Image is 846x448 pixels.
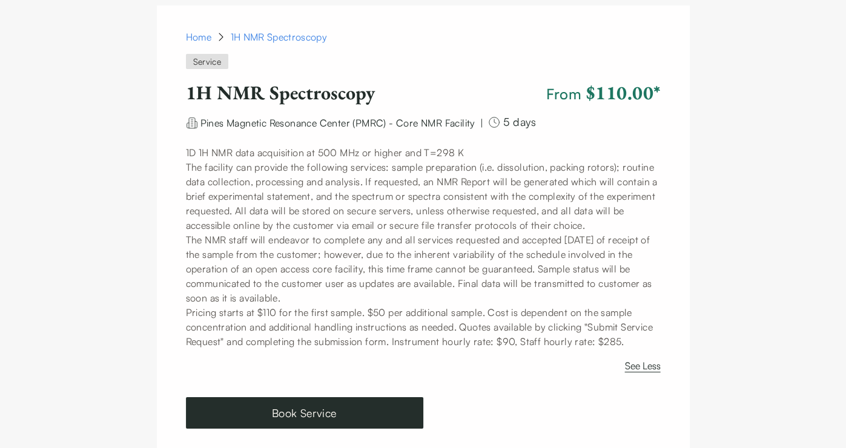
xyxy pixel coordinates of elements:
[586,80,661,105] span: $110.00 *
[186,30,211,44] a: Home
[186,160,661,232] p: The facility can provide the following services: sample preparation (i.e. dissolution, packing ro...
[186,305,661,349] p: Pricing starts at $110 for the first sample. $50 per additional sample. Cost is dependent on the ...
[200,117,475,129] span: Pines Magnetic Resonance Center (PMRC) - Core NMR Facility
[186,54,228,69] span: Service
[200,116,475,128] a: Pines Magnetic Resonance Center (PMRC) - Core NMR Facility
[186,81,542,105] h1: 1H NMR Spectroscopy
[503,116,536,129] span: 5 days
[186,232,661,305] p: The NMR staff will endeavor to complete any and all services requested and accepted [DATE] of rec...
[186,397,423,429] button: Book Service
[186,145,661,160] p: 1D 1H NMR data acquisition at 500 MHz or higher and T=298 K
[480,116,483,130] div: |
[231,30,327,44] div: 1H NMR Spectroscopy
[546,81,660,105] span: From
[625,358,661,378] button: See Less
